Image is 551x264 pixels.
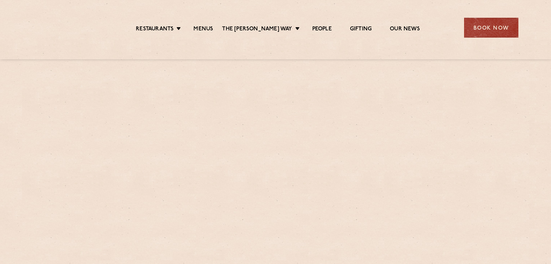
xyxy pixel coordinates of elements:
[222,26,292,34] a: The [PERSON_NAME] Way
[464,18,518,38] div: Book Now
[193,26,213,34] a: Menus
[312,26,332,34] a: People
[33,7,96,48] img: svg%3E
[136,26,174,34] a: Restaurants
[350,26,372,34] a: Gifting
[390,26,420,34] a: Our News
